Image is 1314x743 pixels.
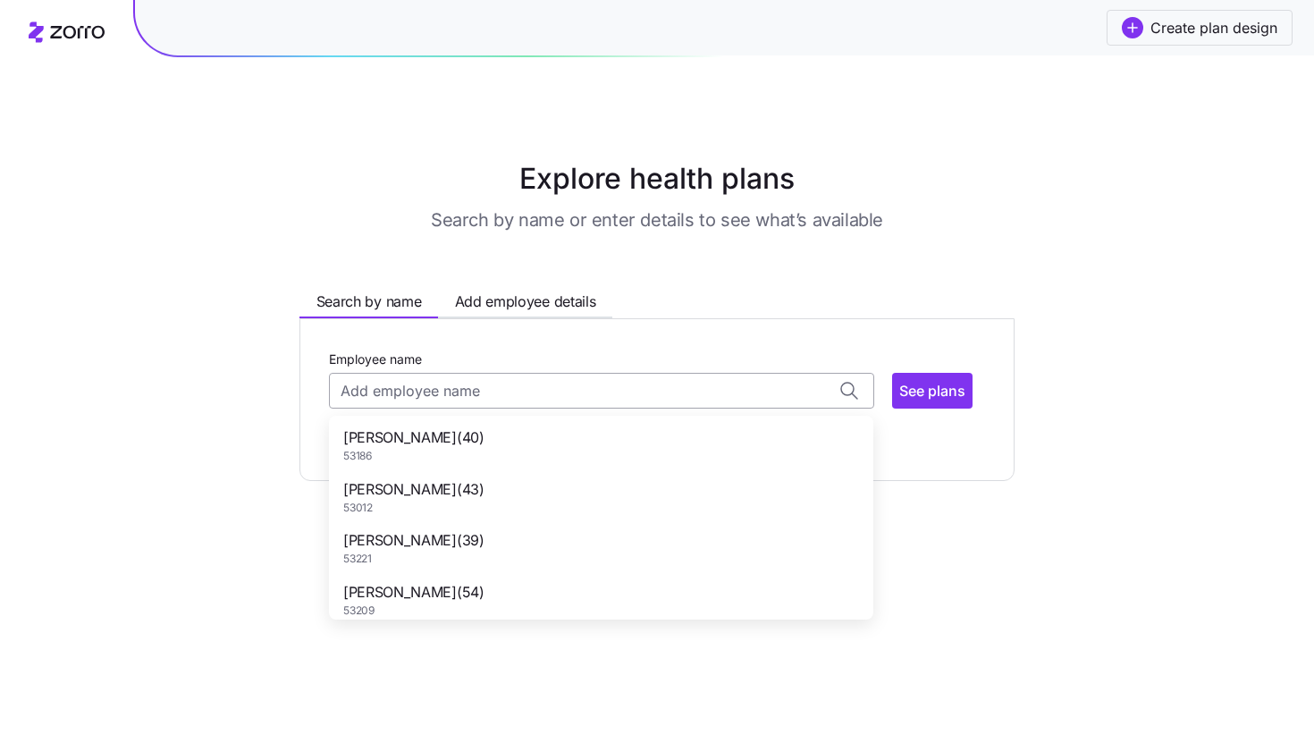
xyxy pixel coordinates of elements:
[214,157,1100,200] h1: Explore health plans
[892,373,973,409] button: See plans
[431,207,883,232] h3: Search by name or enter details to see what’s available
[343,604,484,619] span: 53209
[455,291,596,313] span: Add employee details
[343,449,484,464] span: 53186
[343,426,484,449] span: [PERSON_NAME] ( 40 )
[343,552,484,567] span: 53221
[899,380,965,401] span: See plans
[329,373,874,409] input: Add employee name
[1150,17,1277,38] span: Create plan design
[329,350,422,369] label: Employee name
[343,478,484,501] span: [PERSON_NAME] ( 43 )
[343,581,484,604] span: [PERSON_NAME] ( 54 )
[1107,10,1293,46] button: Create plan design
[343,529,484,552] span: [PERSON_NAME] ( 39 )
[316,291,422,313] span: Search by name
[343,501,484,516] span: 53012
